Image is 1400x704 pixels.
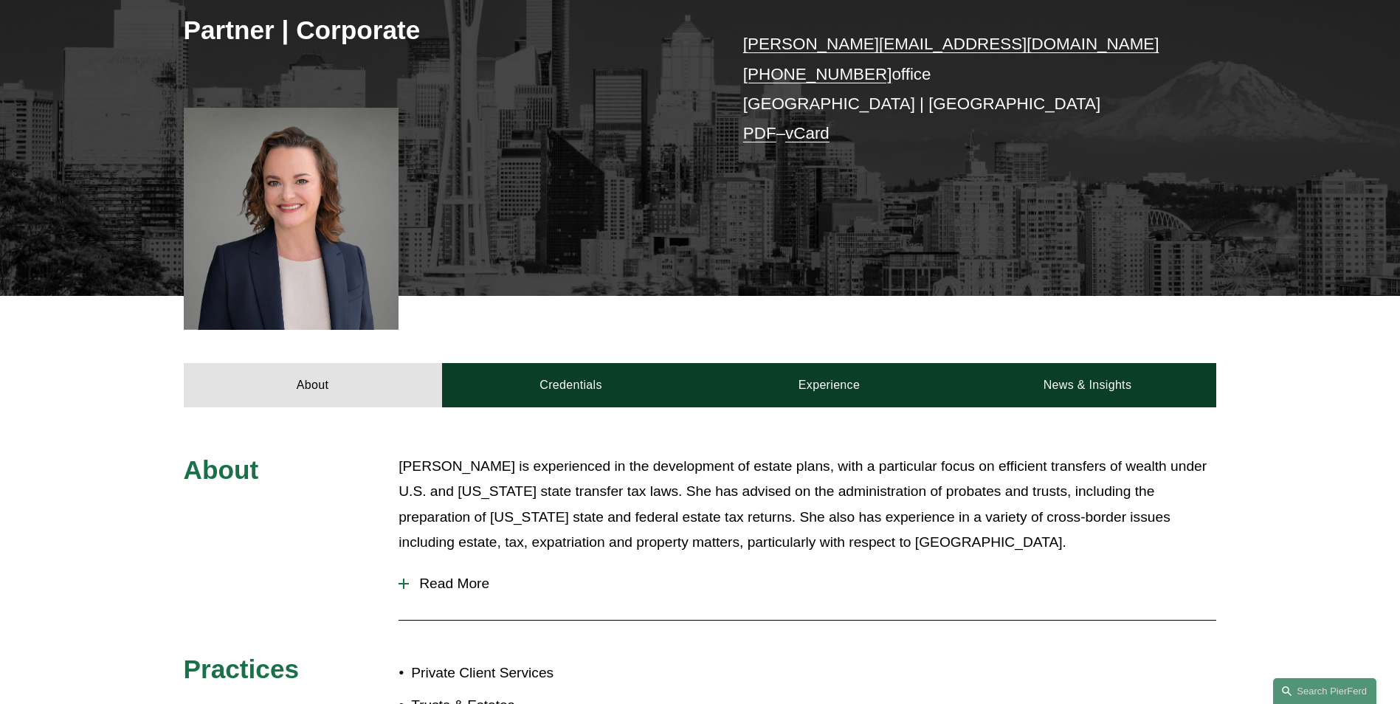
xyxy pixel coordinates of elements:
span: Read More [409,576,1216,592]
a: Experience [700,363,959,407]
button: Read More [399,565,1216,603]
a: PDF [743,124,776,142]
a: [PERSON_NAME][EMAIL_ADDRESS][DOMAIN_NAME] [743,35,1159,53]
span: About [184,455,259,484]
p: Private Client Services [411,660,700,686]
a: About [184,363,442,407]
span: Practices [184,655,300,683]
h3: Partner | Corporate [184,14,700,46]
p: office [GEOGRAPHIC_DATA] | [GEOGRAPHIC_DATA] – [743,30,1173,148]
a: Credentials [442,363,700,407]
a: Search this site [1273,678,1376,704]
p: [PERSON_NAME] is experienced in the development of estate plans, with a particular focus on effic... [399,454,1216,556]
a: vCard [785,124,830,142]
a: [PHONE_NUMBER] [743,65,892,83]
a: News & Insights [958,363,1216,407]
